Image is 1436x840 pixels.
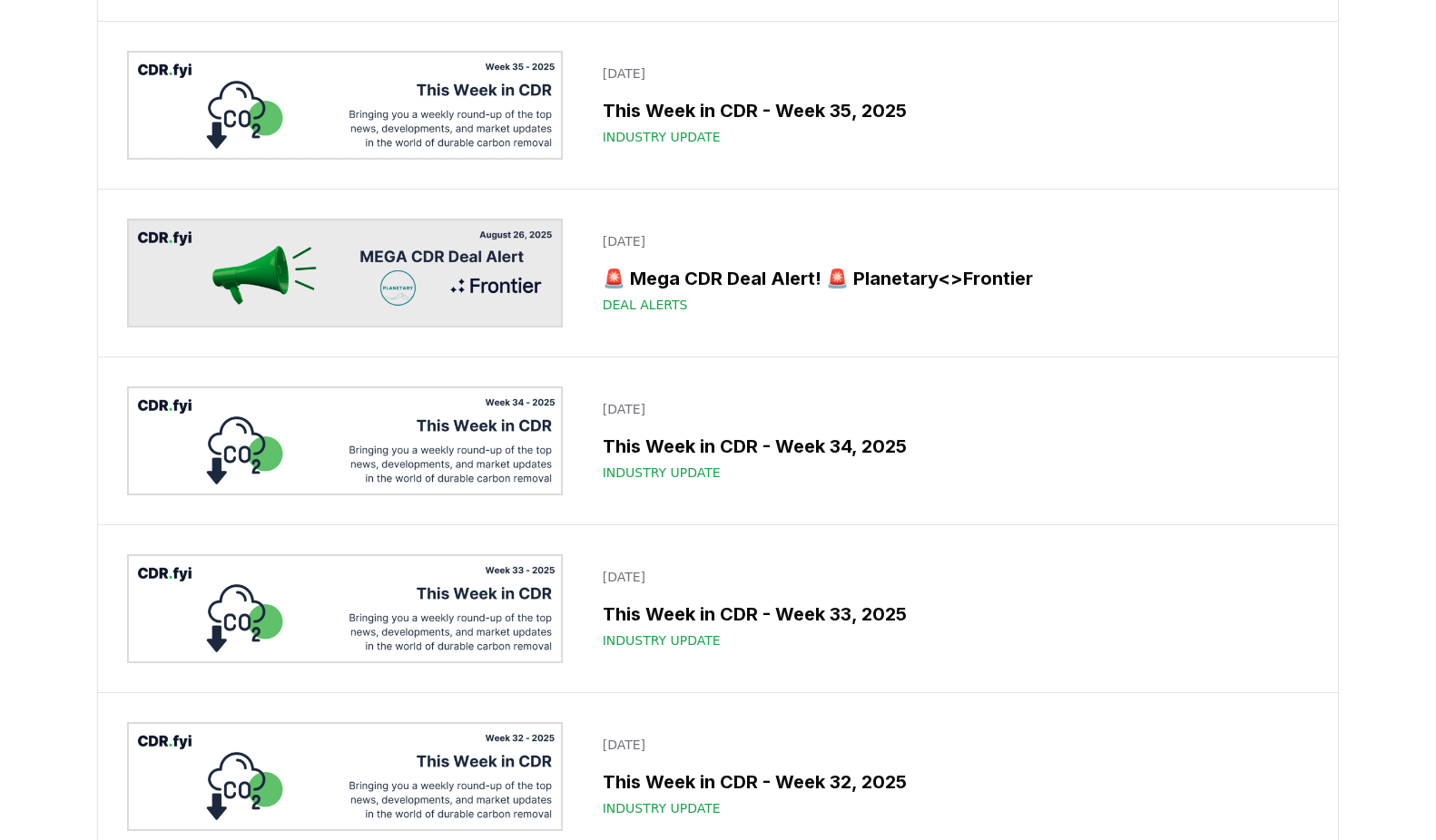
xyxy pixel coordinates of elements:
[127,386,563,495] img: This Week in CDR - Week 34, 2025 blog post image
[603,768,1298,796] h3: This Week in CDR - Week 32, 2025
[127,51,563,160] img: This Week in CDR - Week 35, 2025 blog post image
[592,557,1309,660] a: [DATE]This Week in CDR - Week 33, 2025Industry Update
[592,389,1309,493] a: [DATE]This Week in CDR - Week 34, 2025Industry Update
[603,232,1298,250] p: [DATE]
[603,128,721,146] span: Industry Update
[603,631,721,650] span: Industry Update
[603,64,1298,83] p: [DATE]
[603,464,721,482] span: Industry Update
[592,54,1309,157] a: [DATE]This Week in CDR - Week 35, 2025Industry Update
[603,265,1298,292] h3: 🚨 Mega CDR Deal Alert! 🚨 Planetary<>Frontier
[603,97,1298,124] h3: This Week in CDR - Week 35, 2025
[603,400,1298,418] p: [DATE]
[592,221,1309,325] a: [DATE]🚨 Mega CDR Deal Alert! 🚨 Planetary<>FrontierDeal Alerts
[603,736,1298,754] p: [DATE]
[127,219,563,327] img: 🚨 Mega CDR Deal Alert! 🚨 Planetary<>Frontier blog post image
[127,554,563,663] img: This Week in CDR - Week 33, 2025 blog post image
[603,568,1298,586] p: [DATE]
[127,722,563,831] img: This Week in CDR - Week 32, 2025 blog post image
[603,433,1298,460] h3: This Week in CDR - Week 34, 2025
[603,296,688,314] span: Deal Alerts
[603,799,721,817] span: Industry Update
[603,601,1298,628] h3: This Week in CDR - Week 33, 2025
[592,725,1309,828] a: [DATE]This Week in CDR - Week 32, 2025Industry Update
